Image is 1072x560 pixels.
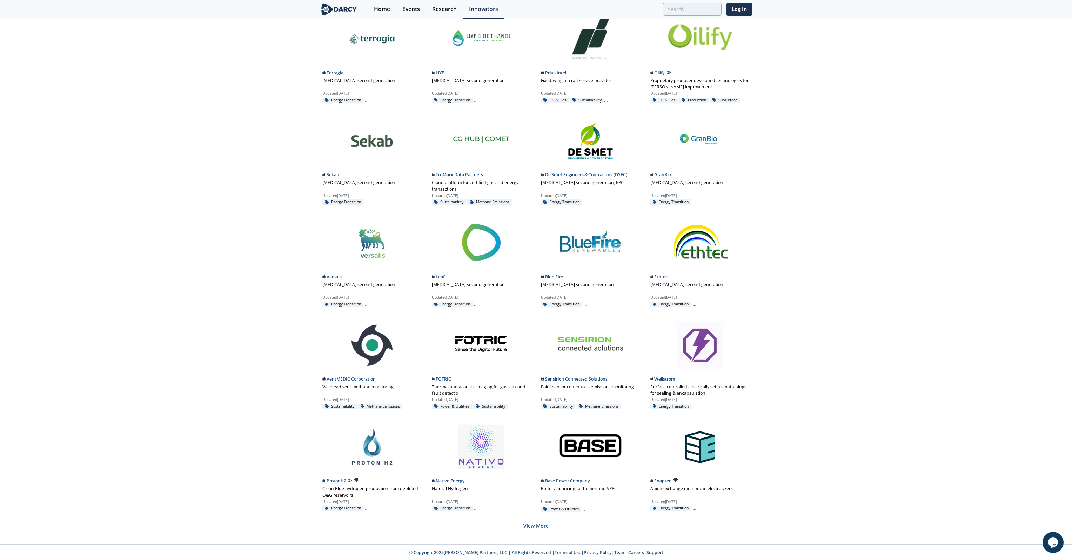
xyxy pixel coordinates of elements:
[432,499,531,505] p: Updated [DATE]
[432,274,445,280] a: Leaf
[322,70,343,76] a: Terragia
[541,404,575,409] div: Sustainability
[667,71,671,74] img: Darcy Presenter
[474,302,530,307] div: Industrial Decarbonization
[322,179,395,186] p: [MEDICAL_DATA] second generation
[322,193,422,199] p: Updated [DATE]
[646,549,663,555] a: Support
[432,70,444,76] a: LiYF
[541,199,582,205] div: Energy Transition
[692,404,749,409] div: Industrial Decarbonization
[541,397,640,403] p: Updated [DATE]
[650,172,671,178] a: GranBio
[650,397,750,403] p: Updated [DATE]
[467,199,512,205] div: Methane Emissions
[650,78,750,91] p: Proprietary producer developed technologies for [PERSON_NAME] Improvement
[432,193,531,199] p: Updated [DATE]
[358,404,403,409] div: Methane Emissions
[322,199,363,205] div: Energy Transition
[541,179,624,186] p: [MEDICAL_DATA] second generation, EPC
[541,302,582,307] div: Energy Transition
[541,98,569,103] div: Oil & Gas
[650,98,678,103] div: Oil & Gas
[365,302,421,307] div: Industrial Decarbonization
[432,506,473,511] div: Energy Transition
[432,179,531,192] p: Cloud platform for certified gas and energy transactions
[432,397,531,403] p: Updated [DATE]
[474,506,530,511] div: Industrial Decarbonization
[432,199,466,205] div: Sustainability
[541,193,640,199] p: Updated [DATE]
[432,282,505,288] p: [MEDICAL_DATA] second generation
[474,98,530,103] div: Industrial Decarbonization
[322,78,395,84] p: [MEDICAL_DATA] second generation
[432,91,531,97] p: Updated [DATE]
[541,70,568,76] a: Prius Intelli
[583,302,640,307] div: Industrial Decarbonization
[650,486,734,492] p: Anion exchange membrane electrolyzers.
[583,199,640,205] div: Industrial Decarbonization
[577,404,621,409] div: Methane Emissions
[473,404,508,409] div: Sustainability
[614,549,626,555] a: Team
[541,91,640,97] p: Updated [DATE]
[432,78,505,84] p: [MEDICAL_DATA] second generation
[523,517,549,534] button: load more
[322,274,342,280] a: Versalis
[692,199,749,205] div: Industrial Decarbonization
[402,6,420,12] div: Events
[584,549,612,555] a: Privacy Policy
[541,295,640,301] p: Updated [DATE]
[679,98,709,103] div: Production
[650,274,668,280] a: Ethtec
[650,302,691,307] div: Energy Transition
[541,486,616,492] p: Battery financing for homes and VPPs
[348,479,352,482] img: Darcy Presenter
[322,384,394,390] p: Wellhead vent methane monitoring
[541,282,614,288] p: [MEDICAL_DATA] second generation
[650,384,750,397] p: Surface controlled electrically set bismuth plugs for sealing & encapsulation
[432,295,531,301] p: Updated [DATE]
[650,193,750,199] p: Updated [DATE]
[374,6,390,12] div: Home
[541,499,640,505] p: Updated [DATE]
[322,282,395,288] p: [MEDICAL_DATA] second generation
[650,506,691,511] div: Energy Transition
[650,295,750,301] p: Updated [DATE]
[650,282,723,288] p: [MEDICAL_DATA] second generation
[365,98,421,103] div: Industrial Decarbonization
[710,98,740,103] div: Subsurface
[541,78,611,84] p: Fixed-wing aircraft service provider
[541,172,627,178] a: De Smet Engineers & Contractors (DSEC)
[663,3,722,16] input: Advanced Search
[541,478,590,484] a: Base Power Company
[432,404,472,409] div: Power & Utilities
[541,384,634,390] p: Point sensor continuous emissions monitoring
[365,506,421,511] div: Industrial Decarbonization
[322,486,422,499] p: Clean Blue hydrogen production from depleted O&G reservoirs
[432,384,531,397] p: Thermal and acoustic imaging for gas leak and fault detectio
[650,91,750,97] p: Updated [DATE]
[555,549,581,555] a: Terms of Use
[650,70,666,76] a: Oilify
[628,549,644,555] a: Careers
[432,376,451,382] a: FOTRIC
[541,507,581,512] div: Power & Utilities
[322,172,339,178] a: Sekab
[322,302,363,307] div: Energy Transition
[432,302,473,307] div: Energy Transition
[432,478,465,484] a: Nativo Energy
[322,295,422,301] p: Updated [DATE]
[365,199,421,205] div: Industrial Decarbonization
[1043,532,1065,553] iframe: chat widget
[432,172,483,178] a: TruMarx Data Partners
[692,506,749,511] div: Industrial Decarbonization
[650,478,672,484] a: Enapter
[726,3,752,16] a: Log In
[650,199,691,205] div: Energy Transition
[322,404,357,409] div: Sustainability
[541,376,608,382] a: Sensirion Connected Solutions
[432,98,473,103] div: Energy Transition
[276,549,796,556] p: © Copyright 2025 [PERSON_NAME] Partners, LLC | All Rights Reserved | | | | |
[322,506,363,511] div: Energy Transition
